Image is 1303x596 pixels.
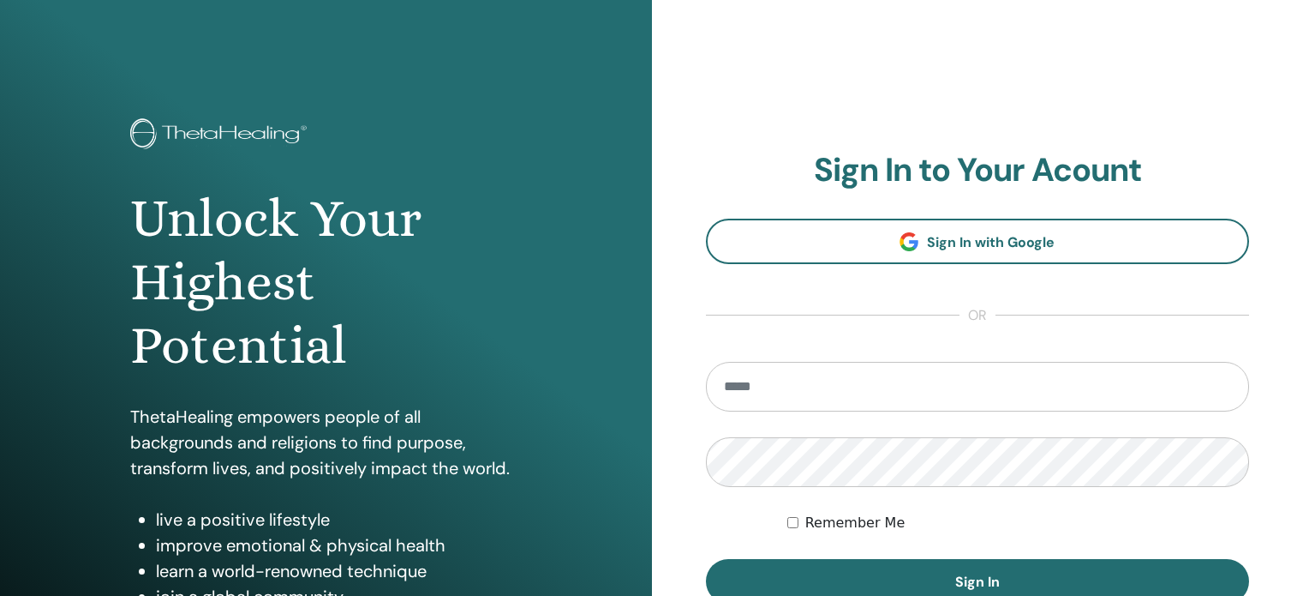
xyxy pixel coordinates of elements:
[959,305,995,326] span: or
[706,219,1250,264] a: Sign In with Google
[706,151,1250,190] h2: Sign In to Your Acount
[787,513,1249,533] div: Keep me authenticated indefinitely or until I manually logout
[955,573,1000,591] span: Sign In
[130,187,522,378] h1: Unlock Your Highest Potential
[156,507,522,533] li: live a positive lifestyle
[927,233,1055,251] span: Sign In with Google
[805,513,906,533] label: Remember Me
[130,404,522,481] p: ThetaHealing empowers people of all backgrounds and religions to find purpose, transform lives, a...
[156,558,522,584] li: learn a world-renowned technique
[156,533,522,558] li: improve emotional & physical health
